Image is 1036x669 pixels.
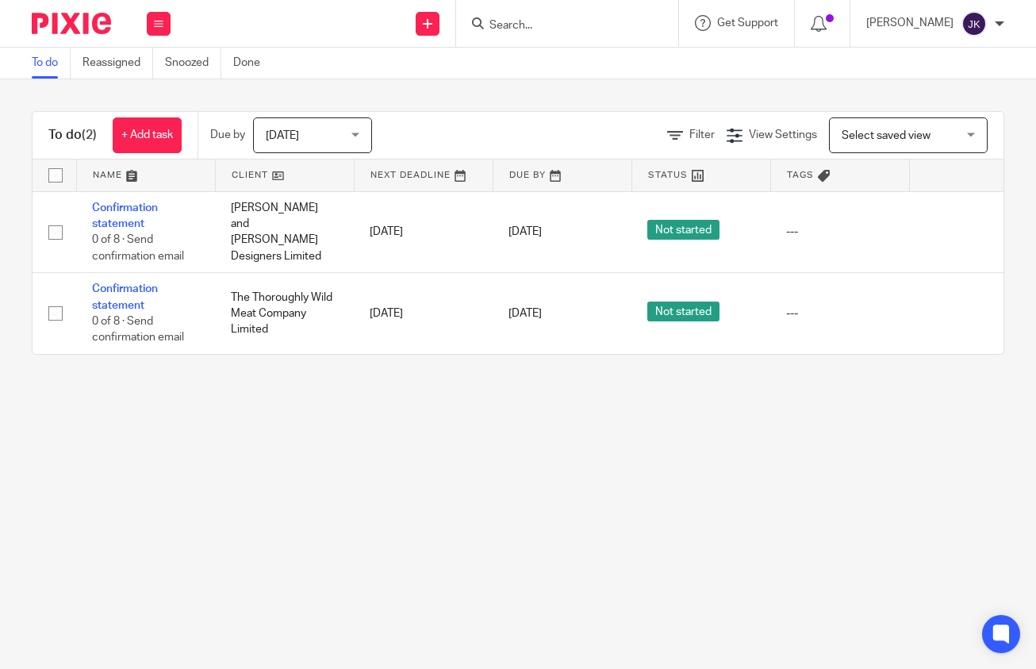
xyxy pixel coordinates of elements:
span: Not started [647,220,719,240]
img: svg%3E [961,11,987,37]
a: + Add task [113,117,182,153]
td: [PERSON_NAME] and [PERSON_NAME] Designers Limited [215,191,354,273]
span: [DATE] [508,226,542,237]
a: Confirmation statement [92,283,158,310]
span: Filter [689,129,715,140]
div: --- [786,306,893,321]
a: Confirmation statement [92,202,158,229]
img: Pixie [32,13,111,34]
td: [DATE] [354,191,493,273]
span: Not started [647,302,719,321]
span: Tags [787,171,814,179]
h1: To do [48,127,97,144]
input: Search [488,19,631,33]
span: [DATE] [266,130,299,141]
p: [PERSON_NAME] [866,15,954,31]
span: 0 of 8 · Send confirmation email [92,316,184,344]
span: View Settings [749,129,817,140]
span: (2) [82,129,97,141]
span: 0 of 8 · Send confirmation email [92,234,184,262]
td: [DATE] [354,273,493,354]
div: --- [786,224,893,240]
span: Get Support [717,17,778,29]
span: [DATE] [508,308,542,319]
p: Due by [210,127,245,143]
a: Reassigned [82,48,153,79]
a: Snoozed [165,48,221,79]
a: Done [233,48,272,79]
a: To do [32,48,71,79]
td: The Thoroughly Wild Meat Company Limited [215,273,354,354]
span: Select saved view [842,130,930,141]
